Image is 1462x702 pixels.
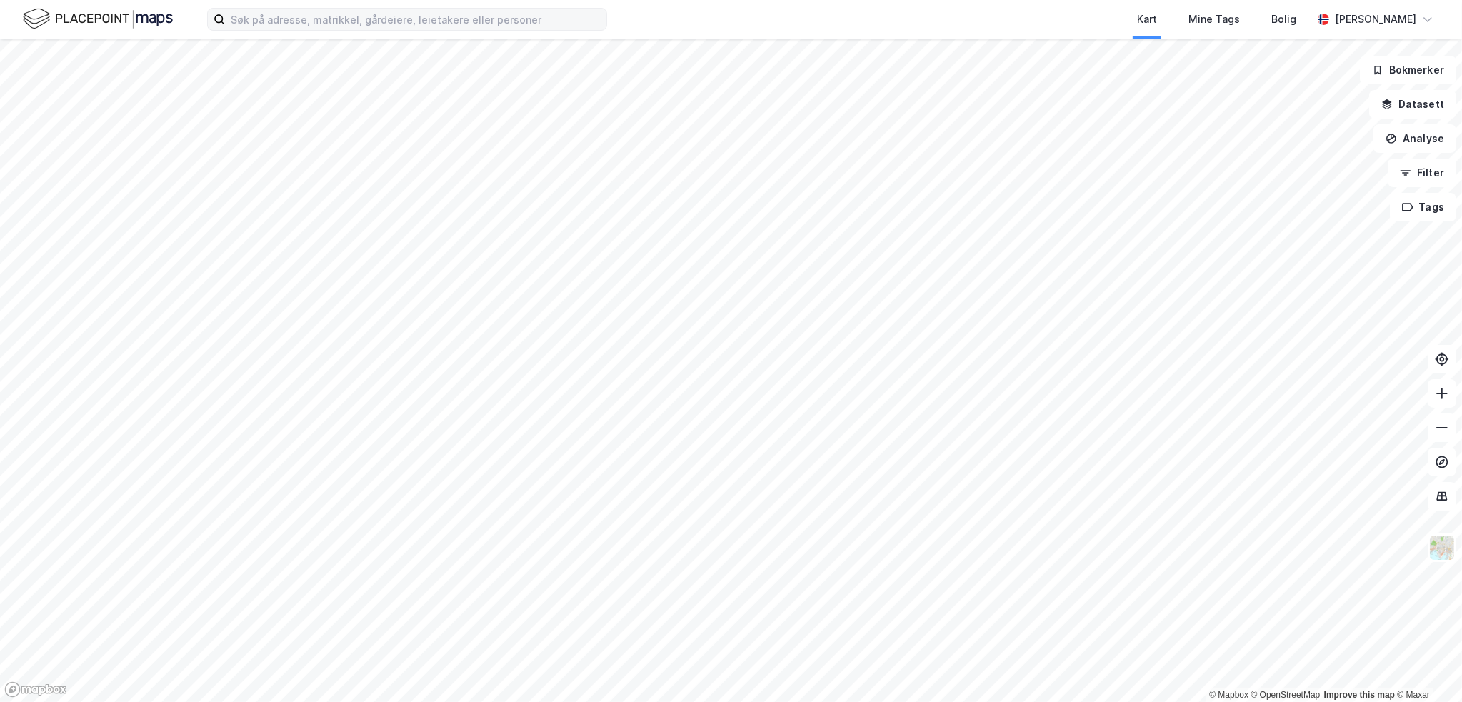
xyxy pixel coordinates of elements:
[1335,11,1416,28] div: [PERSON_NAME]
[1391,633,1462,702] div: Kontrollprogram for chat
[1271,11,1296,28] div: Bolig
[1137,11,1157,28] div: Kart
[1391,633,1462,702] iframe: Chat Widget
[225,9,606,30] input: Søk på adresse, matrikkel, gårdeiere, leietakere eller personer
[23,6,173,31] img: logo.f888ab2527a4732fd821a326f86c7f29.svg
[1188,11,1240,28] div: Mine Tags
